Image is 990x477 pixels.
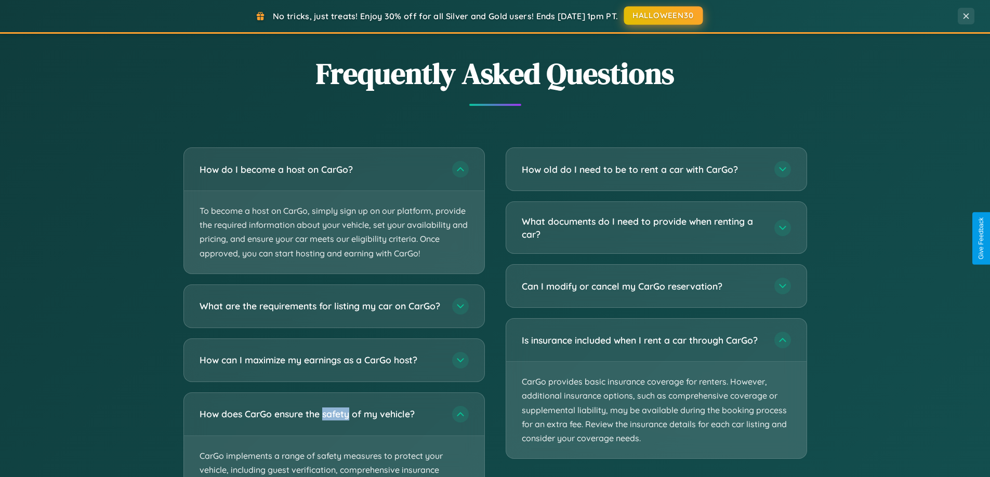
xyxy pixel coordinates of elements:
span: No tricks, just treats! Enjoy 30% off for all Silver and Gold users! Ends [DATE] 1pm PT. [273,11,618,21]
h3: How can I maximize my earnings as a CarGo host? [200,353,442,366]
button: HALLOWEEN30 [624,6,703,25]
p: CarGo provides basic insurance coverage for renters. However, additional insurance options, such ... [506,362,807,458]
h3: How old do I need to be to rent a car with CarGo? [522,163,764,176]
p: To become a host on CarGo, simply sign up on our platform, provide the required information about... [184,191,484,274]
div: Give Feedback [978,217,985,260]
h3: How do I become a host on CarGo? [200,163,442,176]
h3: What are the requirements for listing my car on CarGo? [200,299,442,312]
h3: How does CarGo ensure the safety of my vehicle? [200,407,442,420]
h3: Is insurance included when I rent a car through CarGo? [522,334,764,347]
h3: What documents do I need to provide when renting a car? [522,215,764,240]
h2: Frequently Asked Questions [183,53,807,93]
h3: Can I modify or cancel my CarGo reservation? [522,280,764,293]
